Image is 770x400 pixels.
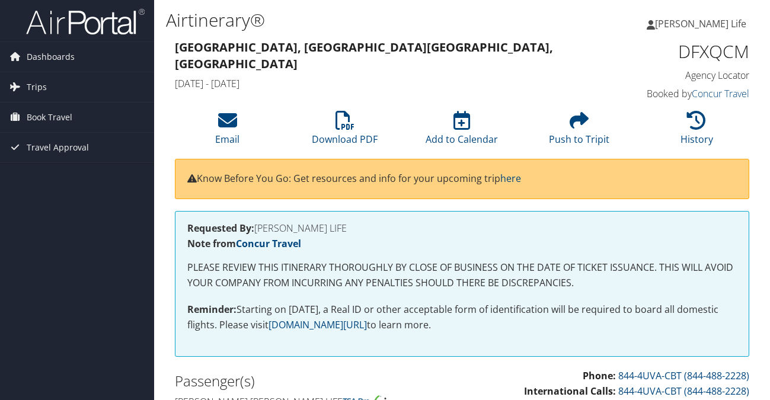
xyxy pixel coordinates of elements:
[312,117,378,146] a: Download PDF
[619,87,749,100] h4: Booked by
[187,237,301,250] strong: Note from
[647,6,758,41] a: [PERSON_NAME] Life
[549,117,609,146] a: Push to Tripit
[187,171,737,187] p: Know Before You Go: Get resources and info for your upcoming trip
[619,69,749,82] h4: Agency Locator
[215,117,239,146] a: Email
[655,17,746,30] span: [PERSON_NAME] Life
[187,302,737,332] p: Starting on [DATE], a Real ID or other acceptable form of identification will be required to boar...
[426,117,498,146] a: Add to Calendar
[187,260,737,290] p: PLEASE REVIEW THIS ITINERARY THOROUGHLY BY CLOSE OF BUSINESS ON THE DATE OF TICKET ISSUANCE. THIS...
[524,385,616,398] strong: International Calls:
[692,87,749,100] a: Concur Travel
[175,77,601,90] h4: [DATE] - [DATE]
[583,369,616,382] strong: Phone:
[618,385,749,398] a: 844-4UVA-CBT (844-488-2228)
[269,318,367,331] a: [DOMAIN_NAME][URL]
[500,172,521,185] a: here
[187,223,737,233] h4: [PERSON_NAME] LIFE
[27,133,89,162] span: Travel Approval
[27,103,72,132] span: Book Travel
[175,39,553,72] strong: [GEOGRAPHIC_DATA], [GEOGRAPHIC_DATA] [GEOGRAPHIC_DATA], [GEOGRAPHIC_DATA]
[680,117,713,146] a: History
[27,42,75,72] span: Dashboards
[27,72,47,102] span: Trips
[187,303,237,316] strong: Reminder:
[166,8,561,33] h1: Airtinerary®
[619,39,749,64] h1: DFXQCM
[618,369,749,382] a: 844-4UVA-CBT (844-488-2228)
[26,8,145,36] img: airportal-logo.png
[175,371,453,391] h2: Passenger(s)
[187,222,254,235] strong: Requested By:
[236,237,301,250] a: Concur Travel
